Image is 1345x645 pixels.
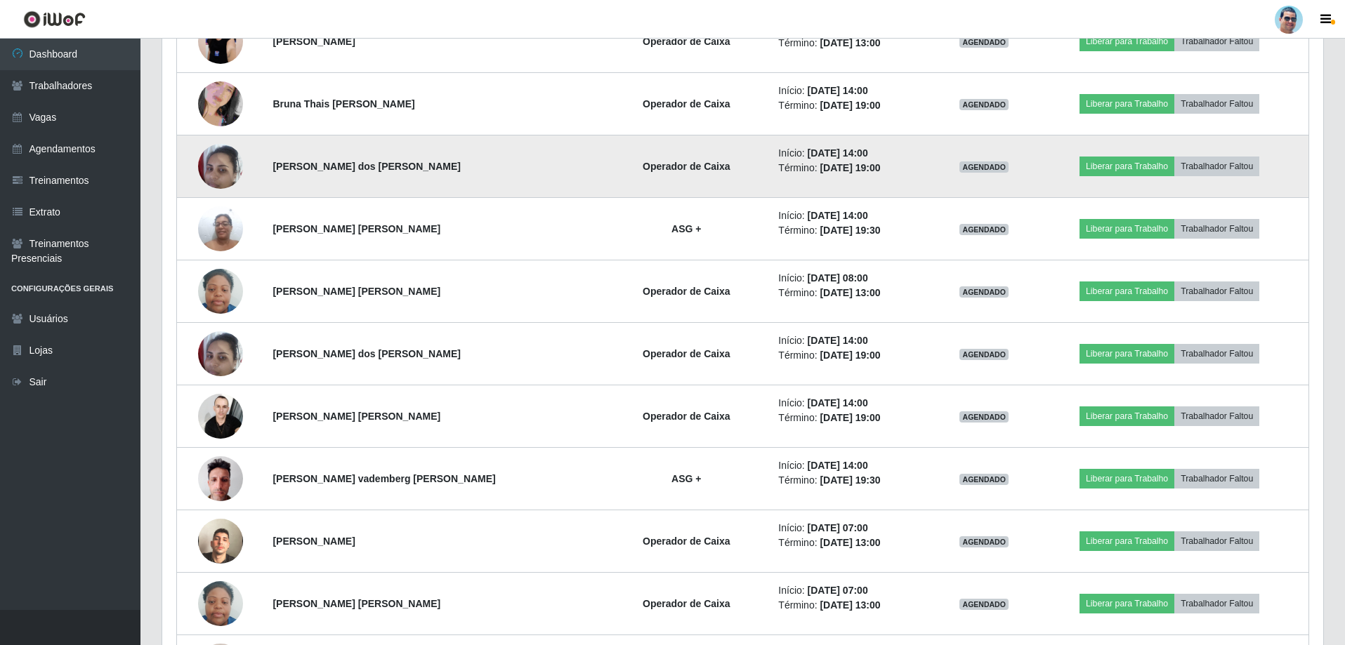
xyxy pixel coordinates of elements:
time: [DATE] 19:30 [820,474,880,486]
button: Liberar para Trabalho [1080,531,1174,551]
span: AGENDADO [959,349,1009,360]
button: Liberar para Trabalho [1080,594,1174,613]
li: Término: [778,161,929,175]
time: [DATE] 07:00 [808,585,868,596]
button: Liberar para Trabalho [1080,157,1174,176]
li: Início: [778,458,929,473]
time: [DATE] 07:00 [808,522,868,533]
img: 1703019417577.jpeg [198,199,243,258]
li: Término: [778,598,929,613]
strong: [PERSON_NAME] [PERSON_NAME] [273,411,440,422]
li: Início: [778,583,929,598]
button: Liberar para Trabalho [1080,344,1174,364]
button: Trabalhador Faltou [1174,94,1259,114]
li: Início: [778,333,929,348]
time: [DATE] 19:00 [820,350,880,361]
time: [DATE] 13:00 [820,599,880,611]
button: Trabalhador Faltou [1174,531,1259,551]
time: [DATE] 14:00 [808,85,868,96]
button: Liberar para Trabalho [1080,94,1174,114]
button: Liberar para Trabalho [1080,219,1174,239]
li: Início: [778,146,929,161]
strong: [PERSON_NAME] [PERSON_NAME] [273,223,440,234]
li: Término: [778,286,929,300]
li: Término: [778,223,929,238]
img: 1709225632480.jpeg [198,574,243,634]
span: AGENDADO [959,286,1009,298]
button: Trabalhador Faltou [1174,594,1259,613]
strong: Operador de Caixa [643,348,730,359]
img: CoreUI Logo [23,11,86,28]
span: AGENDADO [959,474,1009,485]
span: AGENDADO [959,224,1009,235]
img: 1747925689059.jpeg [198,386,243,446]
button: Trabalhador Faltou [1174,406,1259,426]
button: Trabalhador Faltou [1174,219,1259,239]
li: Início: [778,396,929,411]
span: AGENDADO [959,161,1009,173]
li: Início: [778,521,929,536]
li: Término: [778,98,929,113]
time: [DATE] 14:00 [808,460,868,471]
strong: [PERSON_NAME] vademberg [PERSON_NAME] [273,473,495,484]
img: 1674666029234.jpeg [198,64,243,144]
li: Término: [778,536,929,550]
time: [DATE] 19:00 [820,162,880,173]
strong: [PERSON_NAME] [273,36,355,47]
span: AGENDADO [959,99,1009,110]
strong: ASG + [671,473,701,484]
strong: Operador de Caixa [643,411,730,422]
time: [DATE] 14:00 [808,147,868,159]
strong: [PERSON_NAME] [PERSON_NAME] [273,598,440,609]
strong: ASG + [671,223,701,234]
button: Trabalhador Faltou [1174,157,1259,176]
li: Início: [778,271,929,286]
img: 1709225632480.jpeg [198,262,243,321]
span: AGENDADO [959,36,1009,48]
button: Trabalhador Faltou [1174,469,1259,488]
button: Liberar para Trabalho [1080,406,1174,426]
strong: [PERSON_NAME] dos [PERSON_NAME] [273,161,461,172]
span: AGENDADO [959,536,1009,547]
time: [DATE] 13:00 [820,287,880,298]
button: Trabalhador Faltou [1174,32,1259,51]
button: Liberar para Trabalho [1080,32,1174,51]
li: Término: [778,348,929,363]
span: AGENDADO [959,599,1009,610]
button: Liberar para Trabalho [1080,281,1174,301]
span: AGENDADO [959,411,1009,423]
img: 1751642348587.jpeg [198,448,243,508]
time: [DATE] 14:00 [808,335,868,346]
button: Trabalhador Faltou [1174,281,1259,301]
strong: [PERSON_NAME] [PERSON_NAME] [273,286,440,297]
strong: Operador de Caixa [643,536,730,547]
strong: Operador de Caixa [643,98,730,109]
time: [DATE] 19:00 [820,100,880,111]
time: [DATE] 13:00 [820,537,880,548]
time: [DATE] 14:00 [808,210,868,221]
strong: Operador de Caixa [643,161,730,172]
strong: [PERSON_NAME] [273,536,355,547]
strong: [PERSON_NAME] dos [PERSON_NAME] [273,348,461,359]
button: Trabalhador Faltou [1174,344,1259,364]
img: 1658953242663.jpeg [198,324,243,383]
li: Início: [778,208,929,223]
li: Término: [778,36,929,51]
img: 1739480983159.jpeg [198,501,243,581]
time: [DATE] 13:00 [820,37,880,48]
strong: Bruna Thais [PERSON_NAME] [273,98,414,109]
time: [DATE] 19:30 [820,225,880,236]
time: [DATE] 19:00 [820,412,880,423]
li: Término: [778,411,929,425]
strong: Operador de Caixa [643,36,730,47]
strong: Operador de Caixa [643,286,730,297]
time: [DATE] 08:00 [808,272,868,284]
button: Liberar para Trabalho [1080,469,1174,488]
strong: Operador de Caixa [643,598,730,609]
img: 1658953242663.jpeg [198,136,243,196]
li: Término: [778,473,929,488]
li: Início: [778,84,929,98]
time: [DATE] 14:00 [808,397,868,408]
